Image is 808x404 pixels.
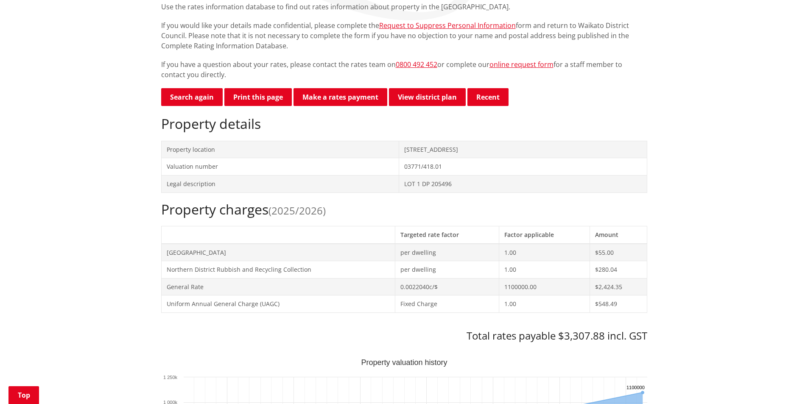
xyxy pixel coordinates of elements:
button: Recent [467,88,509,106]
a: View district plan [389,88,466,106]
td: per dwelling [395,244,499,261]
th: Targeted rate factor [395,226,499,243]
td: Property location [161,141,399,158]
button: Print this page [224,88,292,106]
td: 1100000.00 [499,278,590,295]
td: per dwelling [395,261,499,279]
td: [STREET_ADDRESS] [399,141,647,158]
td: [GEOGRAPHIC_DATA] [161,244,395,261]
td: $280.04 [590,261,647,279]
td: 1.00 [499,244,590,261]
text: 1100000 [626,385,645,390]
a: Request to Suppress Personal Information [379,21,516,30]
a: Search again [161,88,223,106]
td: $55.00 [590,244,647,261]
td: Northern District Rubbish and Recycling Collection [161,261,395,279]
a: Make a rates payment [294,88,387,106]
h2: Property charges [161,201,647,217]
td: Uniform Annual General Charge (UAGC) [161,295,395,313]
td: General Rate [161,278,395,295]
th: Amount [590,226,647,243]
span: (2025/2026) [268,203,326,217]
text: 1 250k [163,375,177,380]
a: 0800 492 452 [396,60,437,69]
p: If you would like your details made confidential, please complete the form and return to Waikato ... [161,20,647,51]
td: 1.00 [499,261,590,279]
td: 1.00 [499,295,590,313]
iframe: Messenger Launcher [769,368,800,399]
a: online request form [489,60,554,69]
text: Property valuation history [361,358,447,367]
td: Legal description [161,175,399,192]
p: Use the rates information database to find out rates information about property in the [GEOGRAPHI... [161,2,647,12]
th: Factor applicable [499,226,590,243]
td: LOT 1 DP 205496 [399,175,647,192]
td: Valuation number [161,158,399,176]
td: 0.0022040c/$ [395,278,499,295]
td: $2,424.35 [590,278,647,295]
h3: Total rates payable $3,307.88 incl. GST [161,330,647,342]
a: Top [8,386,39,404]
td: $548.49 [590,295,647,313]
h2: Property details [161,116,647,132]
path: Sunday, Jun 30, 12:00, 1,100,000. Capital Value. [640,391,644,394]
td: Fixed Charge [395,295,499,313]
td: 03771/418.01 [399,158,647,176]
p: If you have a question about your rates, please contact the rates team on or complete our for a s... [161,59,647,80]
